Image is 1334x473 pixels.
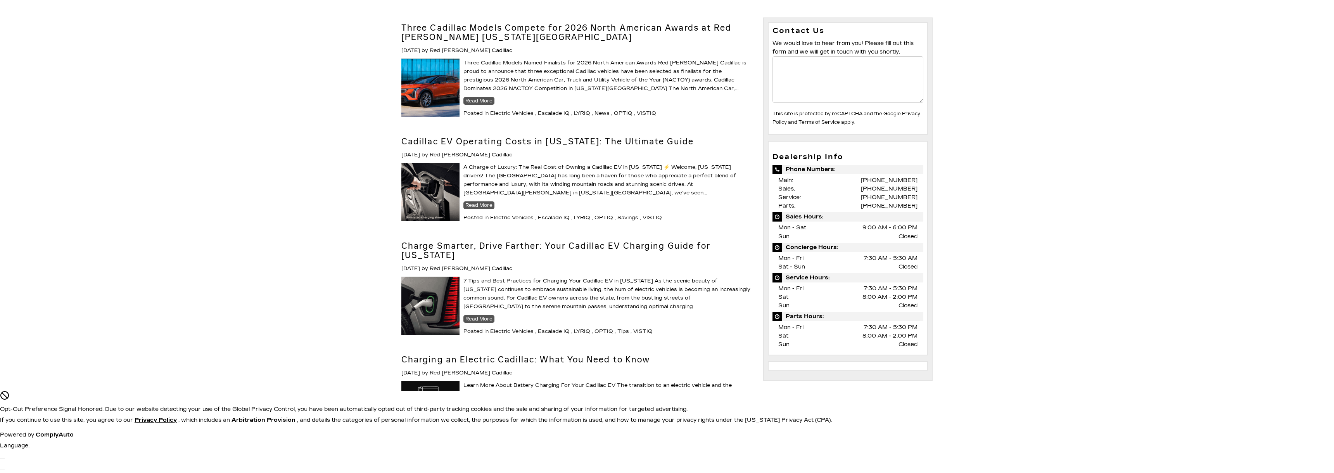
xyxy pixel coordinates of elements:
[463,97,494,105] a: Read More
[430,47,512,54] a: Red [PERSON_NAME] Cadillac
[861,194,918,201] a: [PHONE_NUMBER]
[899,263,918,271] span: Closed
[772,165,923,174] span: Phone Numbers:
[862,293,918,301] span: 8:00 AM - 2:00 PM
[778,324,804,331] span: Mon - Fri
[614,110,632,116] a: OPTIQ
[798,120,840,125] a: Terms of Service
[862,332,918,340] span: 8:00 AM - 2:00 PM
[422,370,428,376] span: by
[633,328,653,334] a: VISTIQ
[422,152,428,158] span: by
[463,201,494,209] a: Read More
[430,152,512,158] a: Red [PERSON_NAME] Cadillac
[430,265,512,272] a: Red [PERSON_NAME] Cadillac
[772,273,923,282] span: Service Hours:
[861,203,918,209] a: [PHONE_NUMBER]
[864,254,918,263] span: 7:30 AM - 5:30 AM
[401,327,752,336] div: Posted in , , , , ,
[135,417,177,423] u: Privacy Policy
[401,136,694,147] a: Cadillac EV Operating Costs in [US_STATE]: The Ultimate Guide
[617,215,638,221] a: Savings
[422,265,428,272] span: by
[401,59,752,93] p: Three Cadillac Models Named Finalists for 2026 North American Awards Red [PERSON_NAME] Cadillac i...
[401,47,420,54] span: [DATE]
[401,152,420,158] span: [DATE]
[637,110,656,116] a: VISTIQ
[772,153,923,161] h3: Dealership Info
[772,40,914,55] span: We would love to hear from you! Please fill out this form and we will get in touch with you shortly.
[864,284,918,293] span: 7:30 AM - 5:30 PM
[422,47,428,54] span: by
[401,163,752,197] p: A Charge of Luxury: The Real Cost of Owning a Cadillac EV in [US_STATE] ⚡ Welcome, [US_STATE] dri...
[401,213,752,222] div: Posted in , , , , ,
[574,110,590,116] a: LYRIQ
[861,185,918,192] a: [PHONE_NUMBER]
[36,431,74,438] a: ComplyAuto
[401,109,752,118] div: Posted in , , , , ,
[778,263,805,270] span: Sat - Sun
[778,285,804,292] span: Mon - Fri
[899,301,918,310] span: Closed
[594,215,613,221] a: OPTIQ
[778,333,788,339] span: Sat
[401,381,460,439] img: Cadillac Electric Vehicle Charger Icon
[401,381,752,415] p: Learn More About Battery Charging For Your Cadillac EV The transition to an electric vehicle and ...
[401,354,650,365] a: Charging an Electric Cadillac: What You Need to Know
[538,215,570,221] a: Escalade IQ
[772,212,923,222] span: Sales Hours:
[778,255,804,262] span: Mon - Fri
[232,417,295,423] strong: Arbitration Provision
[778,177,793,184] span: Main:
[490,110,534,116] a: Electric Vehicles
[772,312,923,321] span: Parts Hours:
[778,233,790,240] span: Sun
[594,110,610,116] a: News
[899,232,918,241] span: Closed
[135,417,178,423] a: Privacy Policy
[778,294,788,300] span: Sat
[538,110,570,116] a: Escalade IQ
[594,328,613,334] a: OPTIQ
[772,243,923,252] span: Concierge Hours:
[864,323,918,332] span: 7:30 AM - 5:30 PM
[401,163,460,221] img: cadillac ev charging port
[463,315,494,323] a: Read More
[538,328,570,334] a: Escalade IQ
[862,224,918,232] span: 9:00 AM - 6:00 PM
[772,111,920,125] small: This site is protected by reCAPTCHA and the Google and apply.
[899,340,918,349] span: Closed
[772,27,923,35] h3: Contact Us
[401,265,420,272] span: [DATE]
[617,328,629,334] a: Tips
[401,59,460,117] img: 2026 NACTOY Nominee Cadillac OPTIQ
[778,341,790,348] span: Sun
[778,302,790,309] span: Sun
[430,370,512,376] a: Red [PERSON_NAME] Cadillac
[778,224,806,231] span: Mon - Sat
[401,241,710,260] a: Charge Smarter, Drive Farther: Your Cadillac EV Charging Guide for [US_STATE]
[778,203,795,209] span: Parts:
[401,23,731,42] a: Three Cadillac Models Compete for 2026 North American Awards at Red [PERSON_NAME] [US_STATE][GEOG...
[574,328,590,334] a: LYRIQ
[574,215,590,221] a: LYRIQ
[401,277,752,311] p: 7 Tips and Best Practices for Charging Your Cadillac EV in [US_STATE] As the scenic beauty of [US...
[490,215,534,221] a: Electric Vehicles
[643,215,662,221] a: VISTIQ
[490,328,534,334] a: Electric Vehicles
[778,194,801,201] span: Service:
[861,177,918,184] a: [PHONE_NUMBER]
[778,185,795,192] span: Sales:
[401,370,420,376] span: [DATE]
